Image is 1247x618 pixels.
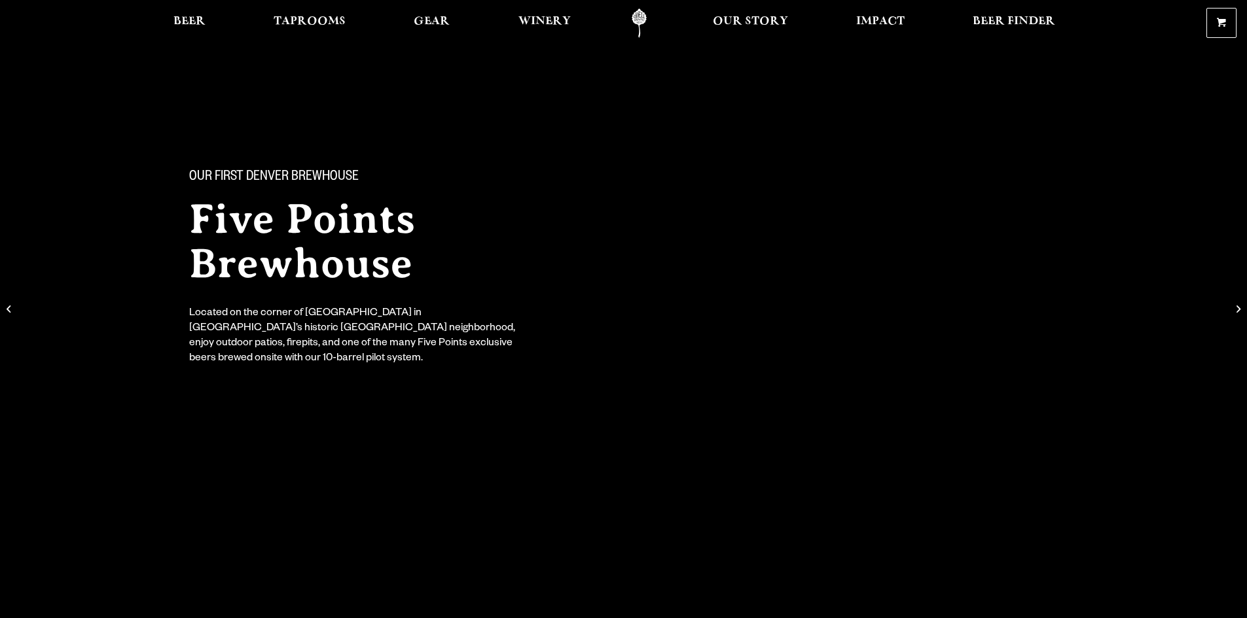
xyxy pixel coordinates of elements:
a: Impact [848,9,913,38]
a: Beer [165,9,214,38]
span: Taprooms [274,16,346,27]
a: Our Story [704,9,797,38]
span: Impact [856,16,905,27]
span: Beer Finder [973,16,1055,27]
div: Located on the corner of [GEOGRAPHIC_DATA] in [GEOGRAPHIC_DATA]’s historic [GEOGRAPHIC_DATA] neig... [189,307,524,367]
span: Beer [173,16,206,27]
h2: Five Points Brewhouse [189,197,598,286]
a: Gear [405,9,458,38]
a: Beer Finder [964,9,1064,38]
a: Taprooms [265,9,354,38]
span: Our Story [713,16,788,27]
span: Winery [518,16,571,27]
span: Our First Denver Brewhouse [189,169,359,186]
a: Winery [510,9,579,38]
a: Odell Home [615,9,664,38]
span: Gear [414,16,450,27]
